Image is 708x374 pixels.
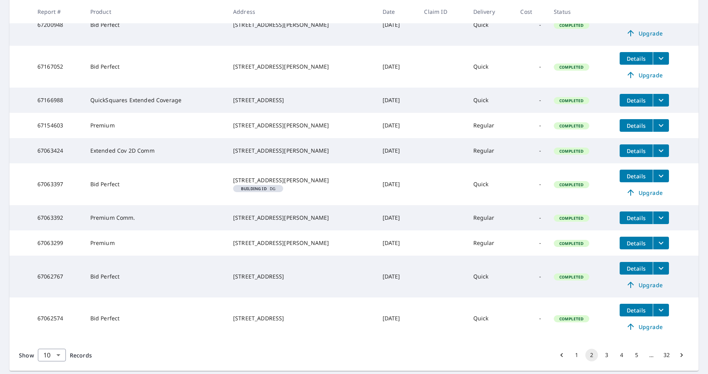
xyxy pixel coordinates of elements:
[624,70,664,80] span: Upgrade
[600,349,613,361] button: Go to page 3
[554,349,689,361] nav: pagination navigation
[19,352,34,359] span: Show
[467,163,514,205] td: Quick
[376,297,418,339] td: [DATE]
[233,314,370,322] div: [STREET_ADDRESS]
[620,211,653,224] button: detailsBtn-67063392
[31,46,84,88] td: 67167052
[624,172,648,180] span: Details
[555,274,588,280] span: Completed
[514,138,547,163] td: -
[376,230,418,256] td: [DATE]
[467,138,514,163] td: Regular
[376,138,418,163] td: [DATE]
[31,138,84,163] td: 67063424
[624,214,648,222] span: Details
[570,349,583,361] button: Go to page 1
[555,148,588,154] span: Completed
[620,119,653,132] button: detailsBtn-67154603
[624,97,648,104] span: Details
[624,28,664,38] span: Upgrade
[84,256,227,297] td: Bid Perfect
[84,230,227,256] td: Premium
[376,113,418,138] td: [DATE]
[38,349,66,361] div: Show 10 records
[653,119,669,132] button: filesDropdownBtn-67154603
[620,52,653,65] button: detailsBtn-67167052
[624,265,648,272] span: Details
[653,262,669,275] button: filesDropdownBtn-67062767
[514,46,547,88] td: -
[624,239,648,247] span: Details
[620,237,653,249] button: detailsBtn-67063299
[84,138,227,163] td: Extended Cov 2D Comm
[31,113,84,138] td: 67154603
[376,88,418,113] td: [DATE]
[31,230,84,256] td: 67063299
[376,163,418,205] td: [DATE]
[555,241,588,246] span: Completed
[615,349,628,361] button: Go to page 4
[31,297,84,339] td: 67062574
[467,113,514,138] td: Regular
[624,188,664,197] span: Upgrade
[675,349,688,361] button: Go to next page
[233,214,370,222] div: [STREET_ADDRESS][PERSON_NAME]
[233,273,370,280] div: [STREET_ADDRESS]
[653,144,669,157] button: filesDropdownBtn-67063424
[376,256,418,297] td: [DATE]
[514,4,547,46] td: -
[653,170,669,182] button: filesDropdownBtn-67063397
[653,237,669,249] button: filesDropdownBtn-67063299
[233,96,370,104] div: [STREET_ADDRESS]
[555,182,588,187] span: Completed
[514,88,547,113] td: -
[514,113,547,138] td: -
[467,230,514,256] td: Regular
[514,297,547,339] td: -
[233,239,370,247] div: [STREET_ADDRESS][PERSON_NAME]
[467,256,514,297] td: Quick
[84,163,227,205] td: Bid Perfect
[555,349,568,361] button: Go to previous page
[84,4,227,46] td: Bid Perfect
[620,69,669,81] a: Upgrade
[467,4,514,46] td: Quick
[620,94,653,107] button: detailsBtn-67166988
[624,307,648,314] span: Details
[620,144,653,157] button: detailsBtn-67063424
[233,122,370,129] div: [STREET_ADDRESS][PERSON_NAME]
[624,147,648,155] span: Details
[624,55,648,62] span: Details
[31,163,84,205] td: 67063397
[84,205,227,230] td: Premium Comm.
[233,176,370,184] div: [STREET_ADDRESS][PERSON_NAME]
[653,52,669,65] button: filesDropdownBtn-67167052
[84,46,227,88] td: Bid Perfect
[233,147,370,155] div: [STREET_ADDRESS][PERSON_NAME]
[624,322,664,331] span: Upgrade
[555,64,588,70] span: Completed
[620,262,653,275] button: detailsBtn-67062767
[620,320,669,333] a: Upgrade
[84,297,227,339] td: Bid Perfect
[555,123,588,129] span: Completed
[555,98,588,103] span: Completed
[38,344,66,366] div: 10
[630,349,643,361] button: Go to page 5
[624,280,664,290] span: Upgrade
[660,349,673,361] button: Go to page 32
[620,279,669,291] a: Upgrade
[376,46,418,88] td: [DATE]
[376,205,418,230] td: [DATE]
[84,88,227,113] td: QuickSquares Extended Coverage
[467,297,514,339] td: Quick
[555,22,588,28] span: Completed
[31,88,84,113] td: 67166988
[467,46,514,88] td: Quick
[555,215,588,221] span: Completed
[620,170,653,182] button: detailsBtn-67063397
[84,113,227,138] td: Premium
[31,256,84,297] td: 67062767
[620,304,653,316] button: detailsBtn-67062574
